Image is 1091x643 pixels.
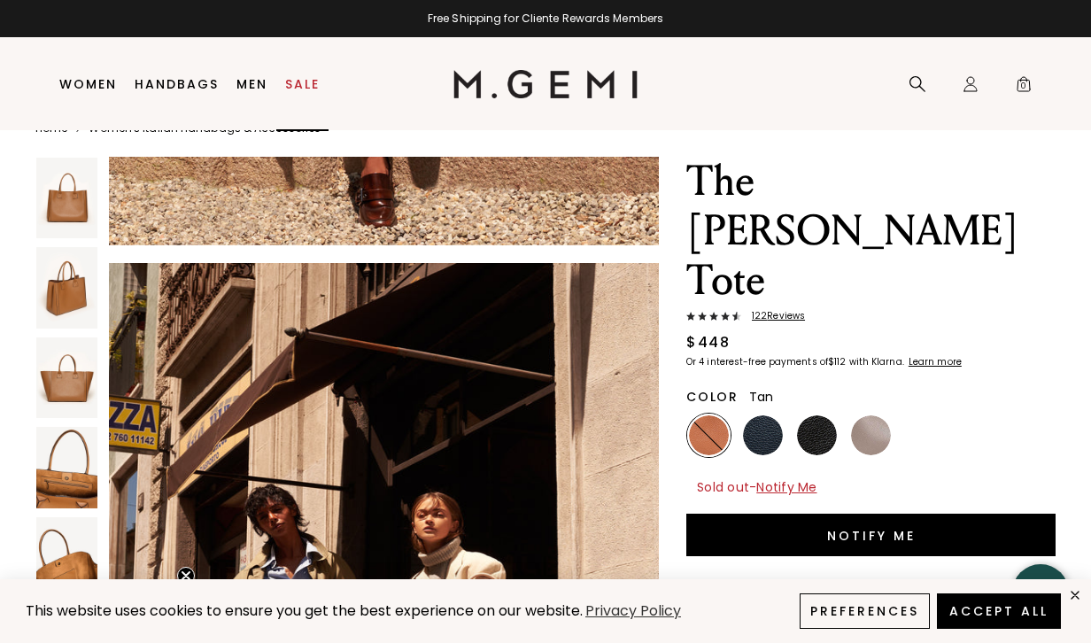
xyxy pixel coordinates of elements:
klarna-placement-style-amount: $112 [828,355,846,368]
klarna-placement-style-cta: Learn more [909,355,962,368]
a: Privacy Policy (opens in a new tab) [583,600,684,623]
img: The Elena Grande Tote [36,158,97,238]
button: Close teaser [177,567,195,585]
span: Notify Me [756,478,816,496]
a: Learn more [907,357,962,368]
div: $448 [686,332,730,353]
button: Preferences [800,593,930,629]
a: 122Reviews [686,311,1056,325]
img: Light Mushroom [851,415,891,455]
span: Tan [749,388,774,406]
span: 122 Review s [741,311,805,321]
button: Accept All [937,593,1061,629]
a: Men [236,77,267,91]
img: The Elena Grande Tote [36,337,97,418]
h2: Color [686,390,739,404]
a: Handbags [135,77,219,91]
h1: The [PERSON_NAME] Tote [686,157,1056,306]
a: Sale [285,77,320,91]
img: The Elena Grande Tote [36,247,97,328]
img: The Elena Grande Tote [36,517,97,598]
span: 0 [1015,79,1033,97]
div: close [1068,588,1082,602]
span: This website uses cookies to ensure you get the best experience on our website. [26,600,583,621]
span: Sold out - [697,478,817,496]
img: Navy [743,415,783,455]
a: Women [59,77,117,91]
img: Tan [689,415,729,455]
img: The Elena Grande Tote [36,427,97,507]
img: Black [797,415,837,455]
button: Notify Me [686,514,1056,556]
klarna-placement-style-body: Or 4 interest-free payments of [686,355,828,368]
img: M.Gemi [453,70,638,98]
klarna-placement-style-body: with Klarna [849,355,907,368]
